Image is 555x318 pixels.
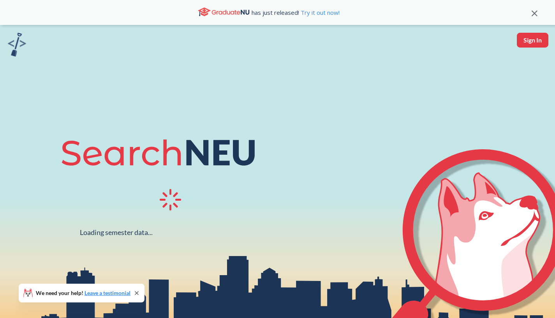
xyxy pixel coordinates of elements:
[80,228,153,237] div: Loading semester data...
[8,33,26,57] img: sandbox logo
[517,33,548,48] button: Sign In
[8,33,26,59] a: sandbox logo
[85,290,130,296] a: Leave a testimonial
[36,290,130,296] span: We need your help!
[252,8,340,17] span: has just released!
[299,9,340,16] a: Try it out now!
